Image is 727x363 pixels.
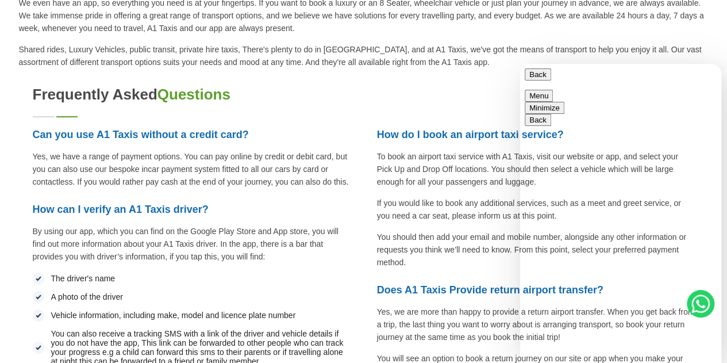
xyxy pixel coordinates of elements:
p: If you would like to book any additional services, such as a meet and greet service, or you need ... [377,197,695,222]
p: You should then add your email and mobile number, alongside any other information or requests you... [377,231,695,269]
p: By using our app, which you can find on the Google Play Store and App store, you will find out mo... [33,225,351,263]
li: A photo of the driver [33,290,351,304]
p: Yes, we have a range of payment options. You can pay online by credit or debit card, but you can ... [33,150,351,188]
h3: Does A1 Taxis Provide return airport transfer? [377,283,695,297]
span: Questions [157,86,230,103]
li: The driver's name [33,272,351,285]
h3: How do I book an airport taxi service? [377,128,695,142]
h3: Can you use A1 Taxis without a credit card? [33,128,351,142]
li: Vehicle information, including make, model and licence plate number [33,308,351,322]
h2: Frequently Asked [33,86,695,104]
iframe: chat widget [520,64,721,363]
p: Yes, we are more than happy to provide a return airport transfer. When you get back from a trip, ... [377,305,695,343]
p: To book an airport taxi service with A1 Taxis, visit our website or app, and select your Pick Up ... [377,150,695,188]
p: Shared rides, Luxury Vehicles, public transit, private hire taxis, There's plenty to do in [GEOGR... [19,43,709,68]
h3: How can I verify an A1 Taxis driver? [33,202,351,216]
